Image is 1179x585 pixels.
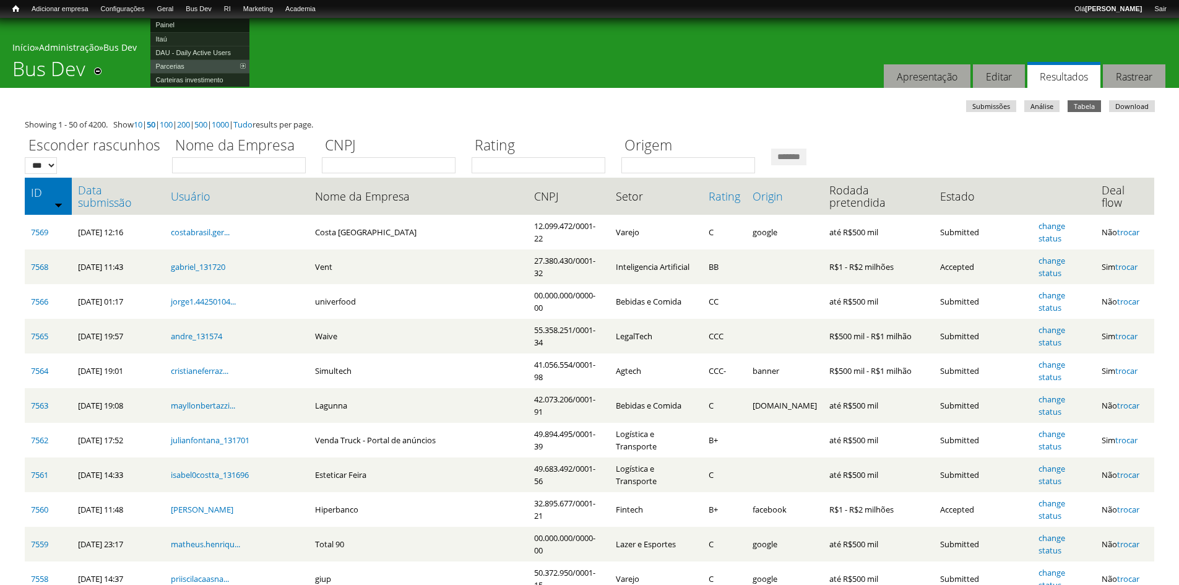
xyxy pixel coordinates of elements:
[171,400,235,411] a: mayllonbertazzi...
[621,135,763,157] label: Origem
[528,249,610,284] td: 27.380.430/0001-32
[1148,3,1173,15] a: Sair
[1039,255,1065,279] a: change status
[702,215,746,249] td: C
[1095,492,1154,527] td: Não
[746,215,823,249] td: google
[702,353,746,388] td: CCC-
[1103,64,1165,89] a: Rastrear
[12,41,35,53] a: Início
[823,527,934,561] td: até R$500 mil
[6,3,25,15] a: Início
[31,331,48,342] a: 7565
[528,388,610,423] td: 42.073.206/0001-91
[72,353,165,388] td: [DATE] 19:01
[702,284,746,319] td: CC
[1109,100,1155,112] a: Download
[1095,249,1154,284] td: Sim
[1095,284,1154,319] td: Não
[95,3,151,15] a: Configurações
[610,423,702,457] td: Logística e Transporte
[322,135,464,157] label: CNPJ
[528,215,610,249] td: 12.099.472/0001-22
[171,435,249,446] a: julianfontana_131701
[746,527,823,561] td: google
[1095,423,1154,457] td: Sim
[1068,100,1101,112] a: Tabela
[177,119,190,130] a: 200
[823,284,934,319] td: até R$500 mil
[1095,388,1154,423] td: Não
[610,249,702,284] td: Inteligencia Artificial
[78,184,158,209] a: Data submissão
[1117,504,1139,515] a: trocar
[934,527,1032,561] td: Submitted
[1115,261,1138,272] a: trocar
[171,573,229,584] a: priiscilacaasna...
[610,492,702,527] td: Fintech
[528,527,610,561] td: 00.000.000/0000-00
[610,457,702,492] td: Logística e Transporte
[702,492,746,527] td: B+
[72,215,165,249] td: [DATE] 12:16
[823,353,934,388] td: R$500 mil - R$1 milhão
[103,41,137,53] a: Bus Dev
[172,135,314,157] label: Nome da Empresa
[746,492,823,527] td: facebook
[31,365,48,376] a: 7564
[171,190,303,202] a: Usuário
[528,319,610,353] td: 55.358.251/0001-34
[1085,5,1142,12] strong: [PERSON_NAME]
[31,504,48,515] a: 7560
[934,319,1032,353] td: Submitted
[1024,100,1060,112] a: Análise
[150,3,179,15] a: Geral
[12,41,1167,57] div: » »
[610,215,702,249] td: Varejo
[528,492,610,527] td: 32.895.677/0001-21
[309,527,527,561] td: Total 90
[309,457,527,492] td: Esteticar Feira
[1095,319,1154,353] td: Sim
[934,388,1032,423] td: Submitted
[610,353,702,388] td: Agtech
[1039,220,1065,244] a: change status
[31,539,48,550] a: 7559
[702,457,746,492] td: C
[31,227,48,238] a: 7569
[1095,457,1154,492] td: Não
[12,57,85,88] h1: Bus Dev
[823,249,934,284] td: R$1 - R$2 milhões
[171,227,230,238] a: costabrasil.ger...
[31,435,48,446] a: 7562
[934,457,1032,492] td: Submitted
[753,190,817,202] a: Origin
[309,284,527,319] td: univerfood
[1039,428,1065,452] a: change status
[823,492,934,527] td: R$1 - R$2 milhões
[1039,498,1065,521] a: change status
[1117,296,1139,307] a: trocar
[309,215,527,249] td: Costa [GEOGRAPHIC_DATA]
[884,64,970,89] a: Apresentação
[72,457,165,492] td: [DATE] 14:33
[1117,400,1139,411] a: trocar
[1095,215,1154,249] td: Não
[823,319,934,353] td: R$500 mil - R$1 milhão
[528,178,610,215] th: CNPJ
[54,201,63,209] img: ordem crescente
[72,388,165,423] td: [DATE] 19:08
[309,388,527,423] td: Lagunna
[610,284,702,319] td: Bebidas e Comida
[1095,353,1154,388] td: Sim
[610,527,702,561] td: Lazer e Esportes
[1039,532,1065,556] a: change status
[171,469,249,480] a: isabel0costta_131696
[237,3,279,15] a: Marketing
[823,423,934,457] td: até R$500 mil
[31,573,48,584] a: 7558
[171,331,222,342] a: andre_131574
[25,135,164,157] label: Esconder rascunhos
[1117,227,1139,238] a: trocar
[934,284,1032,319] td: Submitted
